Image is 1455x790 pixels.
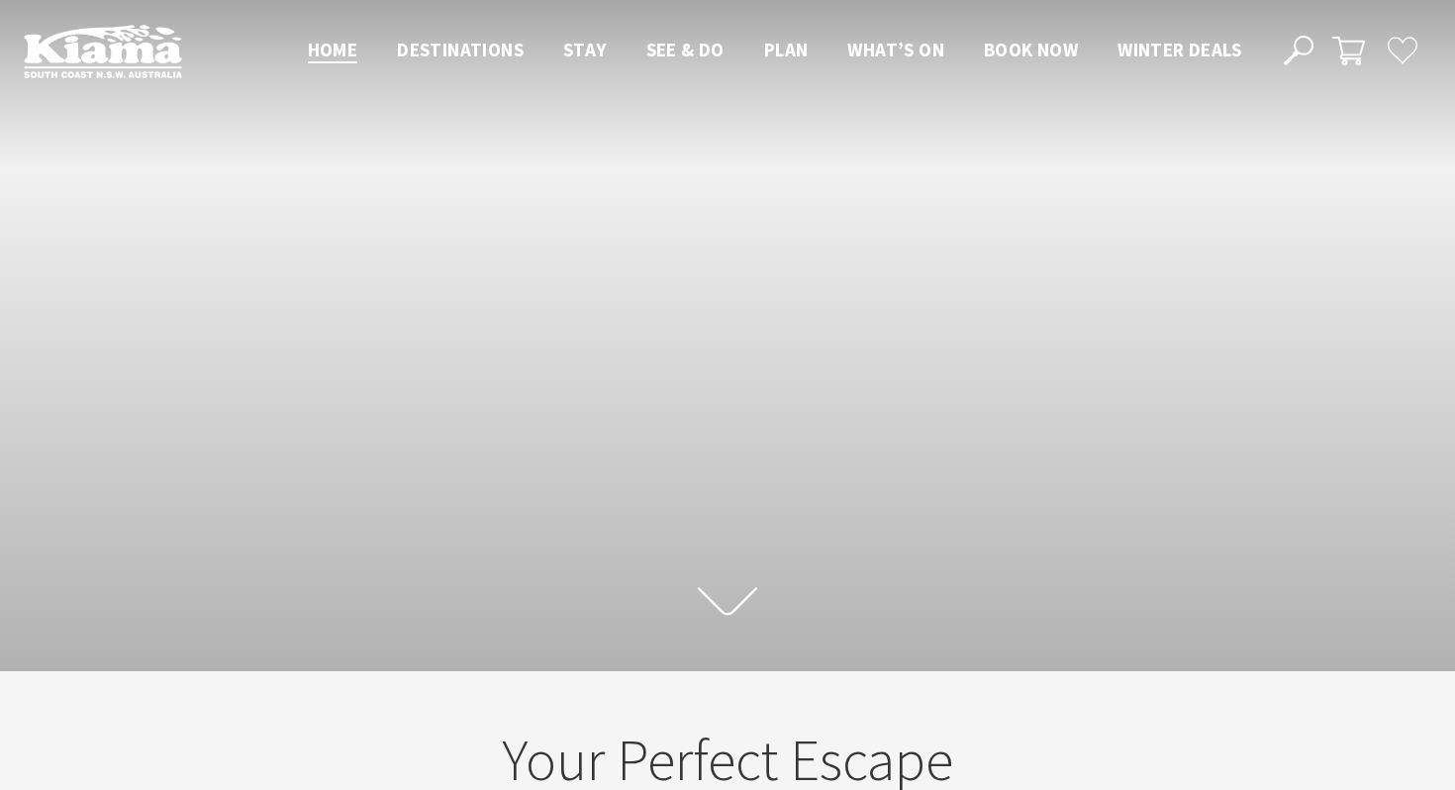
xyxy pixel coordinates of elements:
[847,38,944,61] span: What’s On
[24,24,182,78] img: Kiama Logo
[1117,38,1241,61] span: Winter Deals
[308,38,358,61] span: Home
[764,38,809,61] span: Plan
[984,38,1078,61] span: Book now
[563,38,607,61] span: Stay
[288,35,1261,67] nav: Main Menu
[646,38,725,61] span: See & Do
[397,38,524,61] span: Destinations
